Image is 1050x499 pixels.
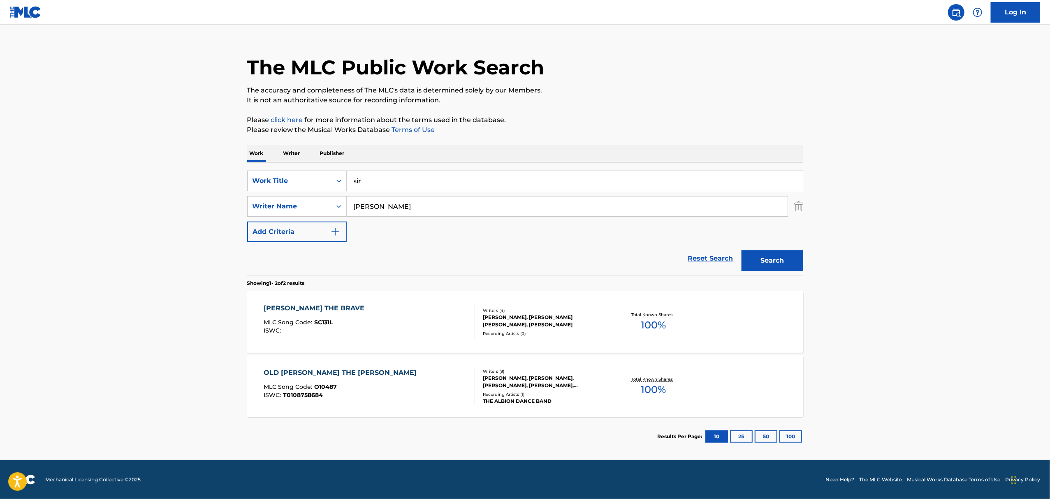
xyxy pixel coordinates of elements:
div: Recording Artists ( 0 ) [483,330,607,337]
div: Writers ( 4 ) [483,307,607,314]
div: [PERSON_NAME], [PERSON_NAME], [PERSON_NAME], [PERSON_NAME], [PERSON_NAME], [PERSON_NAME], [PERSON... [483,374,607,389]
a: [PERSON_NAME] THE BRAVEMLC Song Code:SC131LISWC:Writers (4)[PERSON_NAME], [PERSON_NAME] [PERSON_N... [247,291,803,353]
p: It is not an authoritative source for recording information. [247,95,803,105]
span: T0108758684 [283,391,323,399]
div: Recording Artists ( 1 ) [483,391,607,397]
div: Work Title [253,176,327,186]
p: The accuracy and completeness of The MLC's data is determined solely by our Members. [247,85,803,95]
span: O10487 [314,383,337,390]
button: 100 [779,430,802,443]
img: Delete Criterion [794,196,803,217]
img: MLC Logo [10,6,42,18]
span: SC131L [314,319,333,326]
div: Help [969,4,986,21]
a: Musical Works Database Terms of Use [907,476,1000,483]
span: ISWC : [264,391,283,399]
span: Mechanical Licensing Collective © 2025 [45,476,141,483]
button: 50 [755,430,777,443]
img: help [973,7,983,17]
a: Terms of Use [390,126,435,134]
div: Writer Name [253,201,327,211]
a: Log In [991,2,1040,23]
span: ISWC : [264,327,283,334]
p: Showing 1 - 2 of 2 results [247,280,305,287]
span: 100 % [641,382,666,397]
div: OLD [PERSON_NAME] THE [PERSON_NAME] [264,368,421,378]
img: logo [10,475,35,485]
form: Search Form [247,171,803,275]
a: click here [271,116,303,124]
p: Work [247,145,266,162]
p: Publisher [318,145,347,162]
p: Writer [281,145,303,162]
span: MLC Song Code : [264,383,314,390]
a: Need Help? [825,476,854,483]
div: THE ALBION DANCE BAND [483,397,607,405]
a: Public Search [948,4,964,21]
h1: The MLC Public Work Search [247,55,545,80]
button: 10 [705,430,728,443]
span: 100 % [641,318,666,333]
a: Privacy Policy [1005,476,1040,483]
a: OLD [PERSON_NAME] THE [PERSON_NAME]MLC Song Code:O10487ISWC:T0108758684Writers (9)[PERSON_NAME], ... [247,356,803,417]
a: The MLC Website [859,476,902,483]
p: Total Known Shares: [631,376,675,382]
div: [PERSON_NAME], [PERSON_NAME] [PERSON_NAME], [PERSON_NAME] [483,314,607,328]
p: Total Known Shares: [631,312,675,318]
p: Results Per Page: [658,433,705,440]
iframe: Chat Widget [1009,460,1050,499]
img: search [951,7,961,17]
button: Search [742,250,803,271]
div: [PERSON_NAME] THE BRAVE [264,303,369,313]
div: Writers ( 9 ) [483,368,607,374]
a: Reset Search [684,249,737,268]
button: Add Criteria [247,222,347,242]
p: Please for more information about the terms used in the database. [247,115,803,125]
div: Drag [1011,468,1016,492]
span: MLC Song Code : [264,319,314,326]
p: Please review the Musical Works Database [247,125,803,135]
button: 25 [730,430,753,443]
img: 9d2ae6d4665cec9f34b9.svg [330,227,340,237]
